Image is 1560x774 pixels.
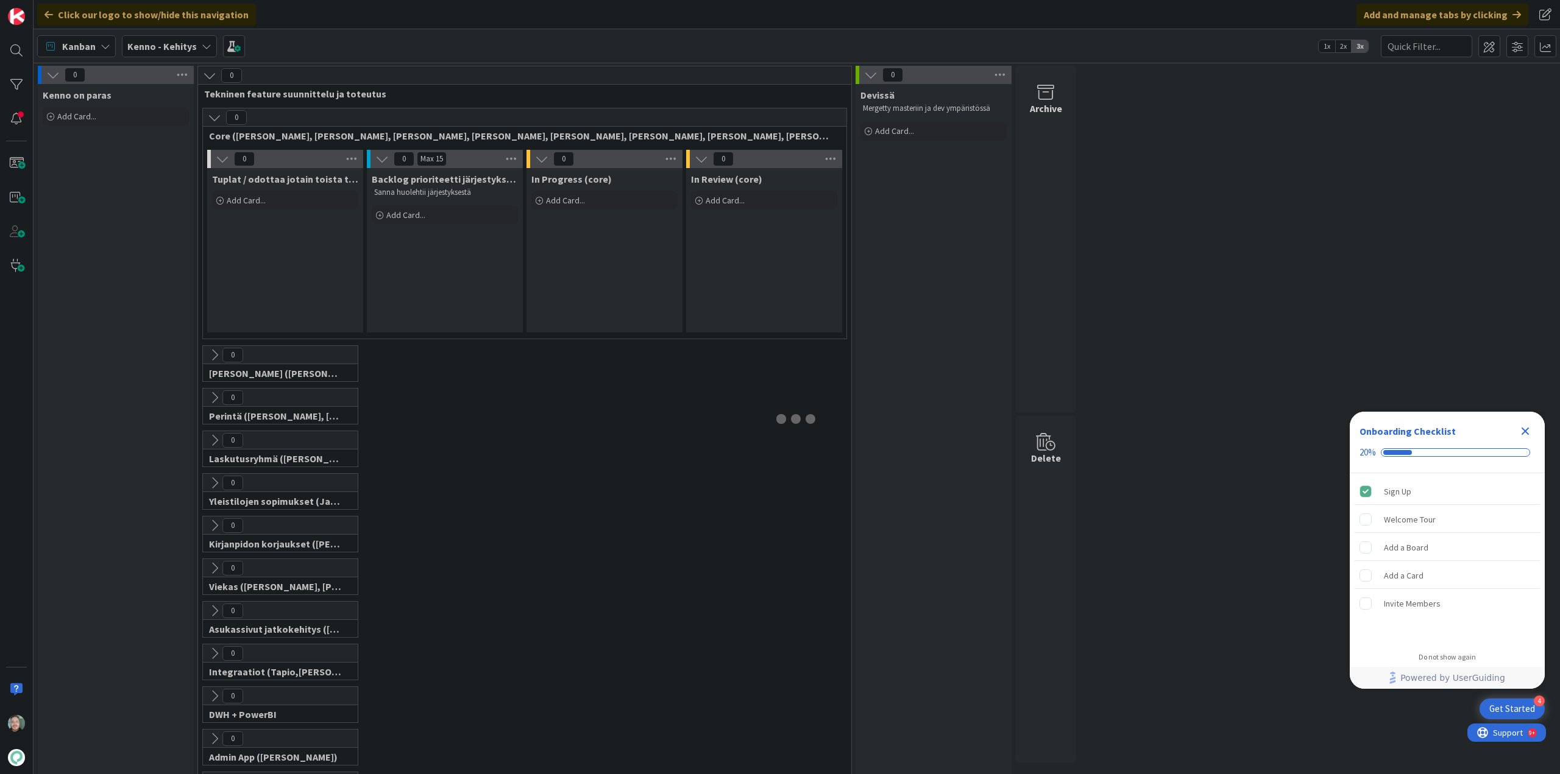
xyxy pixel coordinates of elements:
[222,518,243,533] span: 0
[372,173,518,185] span: Backlog prioriteetti järjestyksessä (core)
[1031,451,1061,465] div: Delete
[1319,40,1335,52] span: 1x
[8,715,25,732] img: VP
[8,8,25,25] img: Visit kanbanzone.com
[1384,540,1428,555] div: Add a Board
[1355,506,1540,533] div: Welcome Tour is incomplete.
[209,751,342,763] span: Admin App (Jaakko)
[62,5,68,15] div: 9+
[222,603,243,618] span: 0
[1356,667,1539,689] a: Powered by UserGuiding
[209,708,342,720] span: DWH + PowerBI
[1360,447,1376,458] div: 20%
[1400,670,1505,685] span: Powered by UserGuiding
[1360,447,1535,458] div: Checklist progress: 20%
[222,348,243,362] span: 0
[546,195,585,206] span: Add Card...
[65,68,85,82] span: 0
[209,580,342,593] span: Viekas (Samuli, Saara, Mika, Pirjo, Keijo, TommiHä, Rasmus)
[1534,695,1545,706] div: 4
[553,152,574,166] span: 0
[204,88,836,100] span: Tekninen feature suunnittelu ja toteutus
[1355,478,1540,505] div: Sign Up is complete.
[1350,473,1545,644] div: Checklist items
[1516,421,1535,441] div: Close Checklist
[209,623,342,635] span: Asukassivut jatkokehitys (Rasmus, TommiH, Bella)
[1352,40,1368,52] span: 3x
[374,188,516,197] p: Sanna huolehtii järjestyksestä
[386,209,425,220] span: Add Card...
[1381,35,1472,57] input: Quick Filter...
[37,4,256,26] div: Click our logo to show/hide this navigation
[1489,703,1535,715] div: Get Started
[226,110,247,125] span: 0
[1350,412,1545,689] div: Checklist Container
[860,89,895,101] span: Devissä
[1384,596,1441,611] div: Invite Members
[1360,424,1456,438] div: Onboarding Checklist
[222,433,243,448] span: 0
[222,646,243,661] span: 0
[1419,652,1476,662] div: Do not show again
[222,561,243,575] span: 0
[1356,4,1528,26] div: Add and manage tabs by clicking
[222,731,243,746] span: 0
[209,452,342,465] span: Laskutusryhmä (Antti, Keijo)
[863,104,1004,113] p: Mergetty masteriin ja dev ympäristössä
[209,495,342,507] span: Yleistilojen sopimukset (Jaakko, VilleP, TommiL, Simo)
[1030,101,1062,116] div: Archive
[209,410,342,422] span: Perintä (Jaakko, PetriH, MikkoV, Pasi)
[420,156,443,162] div: Max 15
[43,89,112,101] span: Kenno on paras
[882,68,903,82] span: 0
[1335,40,1352,52] span: 2x
[713,152,734,166] span: 0
[209,666,342,678] span: Integraatiot (Tapio,Santeri,Marko,HarriJ)
[1384,484,1411,499] div: Sign Up
[209,130,831,142] span: Core (Pasi, Jussi, JaakkoHä, Jyri, Leo, MikkoK, Väinö, MattiH)
[222,390,243,405] span: 0
[1480,698,1545,719] div: Open Get Started checklist, remaining modules: 4
[222,689,243,703] span: 0
[1355,590,1540,617] div: Invite Members is incomplete.
[531,173,612,185] span: In Progress (core)
[209,538,342,550] span: Kirjanpidon korjaukset (Jussi, JaakkoHä)
[394,152,414,166] span: 0
[234,152,255,166] span: 0
[1355,534,1540,561] div: Add a Board is incomplete.
[57,111,96,122] span: Add Card...
[209,367,342,379] span: Halti (Sebastian, VilleH, Riikka, Antti, MikkoV, PetriH, PetriM)
[62,39,96,54] span: Kanban
[8,749,25,766] img: avatar
[875,125,914,136] span: Add Card...
[1384,512,1436,527] div: Welcome Tour
[221,68,242,83] span: 0
[706,195,745,206] span: Add Card...
[26,2,55,16] span: Support
[1350,667,1545,689] div: Footer
[222,476,243,490] span: 0
[212,173,358,185] span: Tuplat / odottaa jotain toista tikettiä
[691,173,762,185] span: In Review (core)
[227,195,266,206] span: Add Card...
[1384,568,1423,583] div: Add a Card
[1355,562,1540,589] div: Add a Card is incomplete.
[127,40,197,52] b: Kenno - Kehitys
